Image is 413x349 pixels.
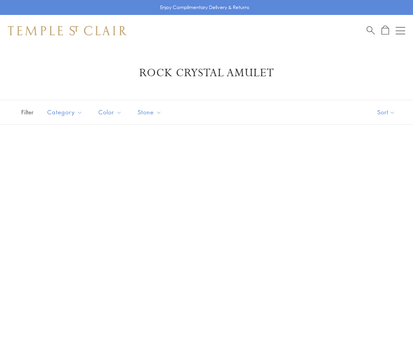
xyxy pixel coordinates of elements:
[396,26,405,35] button: Open navigation
[92,103,128,121] button: Color
[94,107,128,117] span: Color
[132,103,168,121] button: Stone
[20,66,393,80] h1: Rock Crystal Amulet
[43,107,88,117] span: Category
[382,26,389,35] a: Open Shopping Bag
[160,4,249,11] p: Enjoy Complimentary Delivery & Returns
[367,26,375,35] a: Search
[134,107,168,117] span: Stone
[8,26,127,35] img: Temple St. Clair
[360,100,413,124] button: Show sort by
[41,103,88,121] button: Category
